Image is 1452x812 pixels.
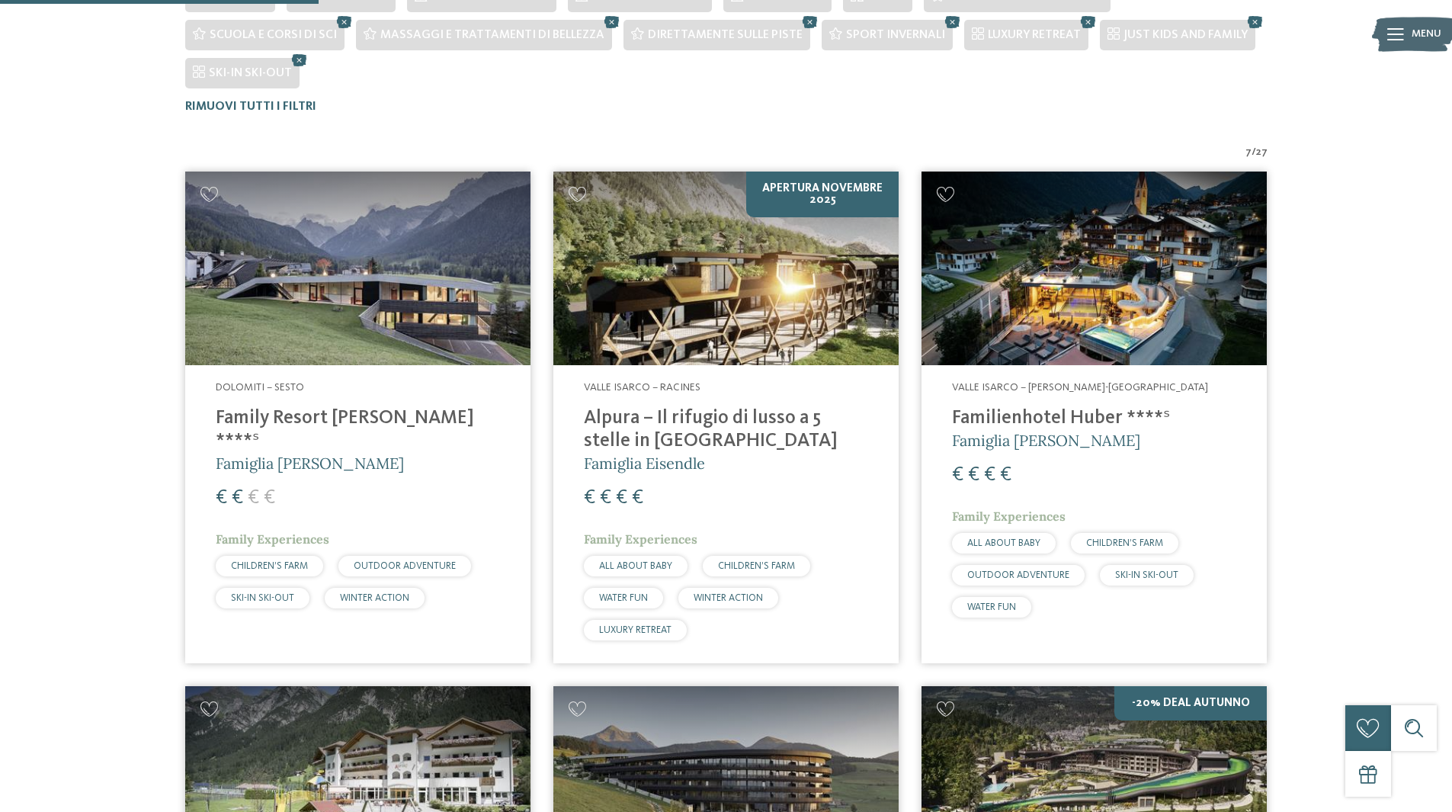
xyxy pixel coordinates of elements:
span: Scuola e corsi di sci [210,29,337,41]
span: OUTDOOR ADVENTURE [354,561,456,571]
span: € [1000,465,1011,485]
span: Family Experiences [584,531,697,547]
span: Massaggi e trattamenti di bellezza [380,29,604,41]
span: € [632,488,643,508]
img: Cercate un hotel per famiglie? Qui troverete solo i migliori! [553,172,899,366]
span: CHILDREN’S FARM [1086,538,1163,548]
span: Famiglia [PERSON_NAME] [952,431,1140,450]
span: WINTER ACTION [340,593,409,603]
span: WATER FUN [967,602,1016,612]
span: SKI-IN SKI-OUT [1115,570,1178,580]
span: SKI-IN SKI-OUT [209,67,292,79]
a: Cercate un hotel per famiglie? Qui troverete solo i migliori! Dolomiti – Sesto Family Resort [PER... [185,172,530,663]
span: Rimuovi tutti i filtri [185,101,316,113]
span: Famiglia [PERSON_NAME] [216,454,404,473]
span: € [952,465,963,485]
span: Family Experiences [952,509,1066,524]
span: € [216,488,227,508]
h4: Alpura – Il rifugio di lusso a 5 stelle in [GEOGRAPHIC_DATA] [584,407,868,453]
a: Cercate un hotel per famiglie? Qui troverete solo i migliori! Valle Isarco – [PERSON_NAME]-[GEOGR... [922,172,1267,663]
span: € [600,488,611,508]
span: Valle Isarco – [PERSON_NAME]-[GEOGRAPHIC_DATA] [952,382,1208,393]
span: CHILDREN’S FARM [231,561,308,571]
span: € [264,488,275,508]
span: OUTDOOR ADVENTURE [967,570,1069,580]
span: ALL ABOUT BABY [599,561,672,571]
span: WINTER ACTION [694,593,763,603]
h4: Family Resort [PERSON_NAME] ****ˢ [216,407,500,453]
span: / [1252,145,1256,160]
span: WATER FUN [599,593,648,603]
span: € [248,488,259,508]
span: ALL ABOUT BABY [967,538,1040,548]
span: Famiglia Eisendle [584,454,705,473]
span: JUST KIDS AND FAMILY [1123,29,1248,41]
span: 27 [1256,145,1268,160]
img: Family Resort Rainer ****ˢ [185,172,530,366]
span: € [232,488,243,508]
span: Sport invernali [846,29,945,41]
span: CHILDREN’S FARM [718,561,795,571]
span: Direttamente sulle piste [648,29,803,41]
span: € [616,488,627,508]
span: € [584,488,595,508]
h4: Familienhotel Huber ****ˢ [952,407,1236,430]
span: 7 [1245,145,1252,160]
span: Family Experiences [216,531,329,547]
a: Cercate un hotel per famiglie? Qui troverete solo i migliori! Apertura novembre 2025 Valle Isarco... [553,172,899,663]
span: Valle Isarco – Racines [584,382,700,393]
span: SKI-IN SKI-OUT [231,593,294,603]
span: Dolomiti – Sesto [216,382,304,393]
span: € [984,465,995,485]
span: LUXURY RETREAT [988,29,1081,41]
span: € [968,465,979,485]
span: LUXURY RETREAT [599,625,672,635]
img: Cercate un hotel per famiglie? Qui troverete solo i migliori! [922,172,1267,366]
